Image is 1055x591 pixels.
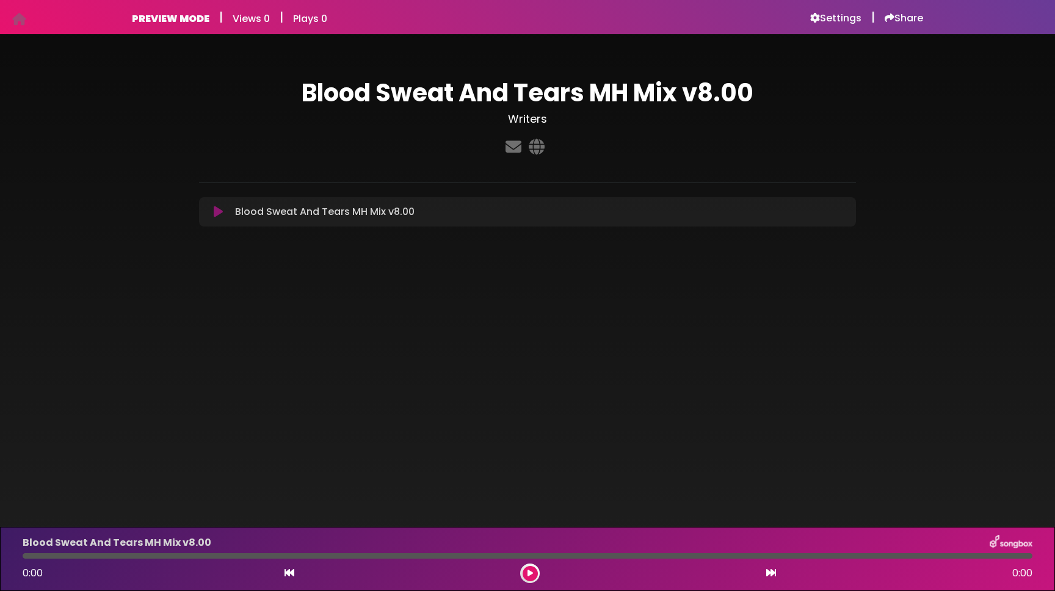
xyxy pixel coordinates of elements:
h1: Blood Sweat And Tears MH Mix v8.00 [199,78,856,107]
h5: | [871,10,875,24]
h5: | [280,10,283,24]
a: Share [885,12,923,24]
h6: Plays 0 [293,13,327,24]
a: Settings [810,12,861,24]
h6: PREVIEW MODE [132,13,209,24]
h5: | [219,10,223,24]
p: Blood Sweat And Tears MH Mix v8.00 [235,205,415,219]
h3: Writers [199,112,856,126]
h6: Views 0 [233,13,270,24]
